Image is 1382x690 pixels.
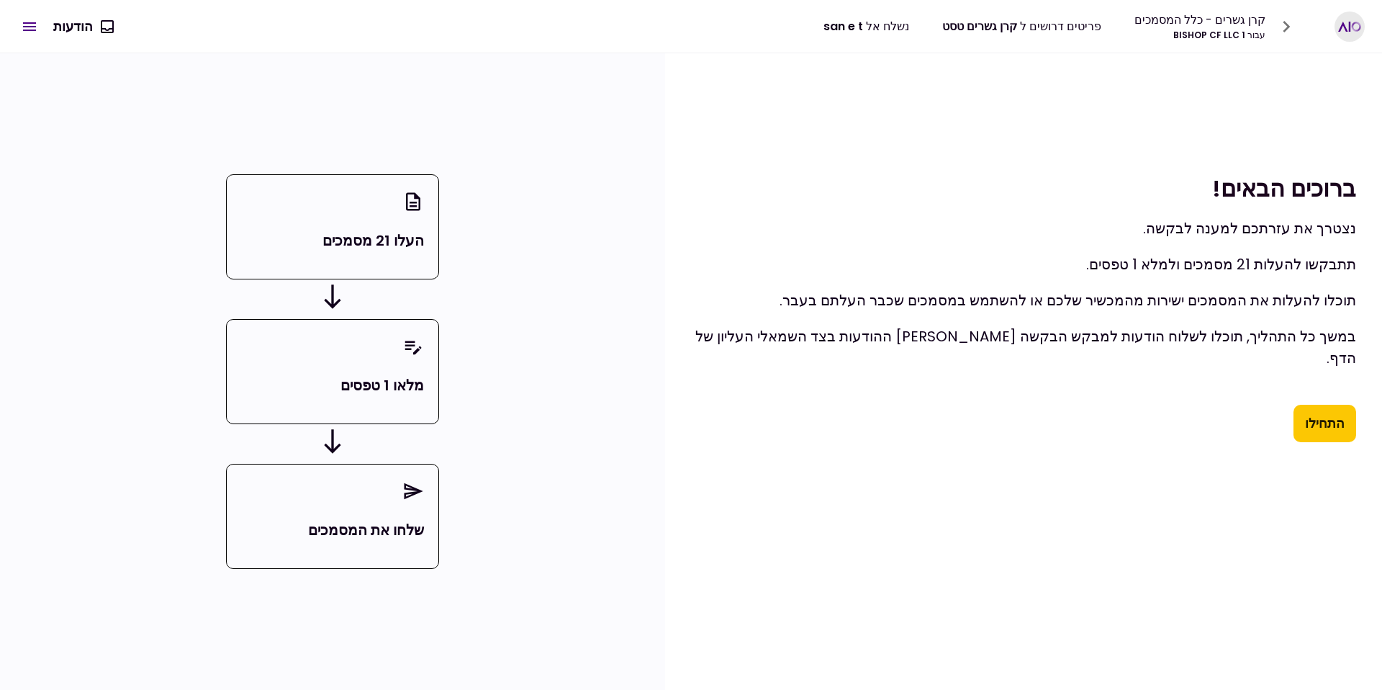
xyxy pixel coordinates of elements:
[1134,29,1265,42] div: 1 BISHOP CF LLC
[942,17,1101,35] div: פריטים דרושים ל
[1247,29,1265,41] span: עבור
[691,326,1356,369] p: במשך כל התהליך, תוכלו לשלוח הודעות למבקש הבקשה [PERSON_NAME] ההודעות בצד השמאלי העליון של הדף.
[241,230,424,251] p: העלו 21 מסמכים
[42,8,125,45] button: הודעות
[241,519,424,541] p: שלחו את המסמכים
[691,174,1356,203] h1: ברוכים הבאים !
[241,375,424,396] p: מלאו 1 טפסים
[691,218,1356,239] p: נצטרך את עזרתכם למענה לבקשה.
[823,18,863,35] span: san e t
[691,290,1356,311] p: תוכלו להעלות את המסמכים ישירות מהמכשיר שלכם או להשתמש במסמכים שכבר העלתם בעבר.
[1293,405,1356,442] button: התחילו
[691,254,1356,275] p: תתבקשו להעלות 21 מסמכים ולמלא 1 טפסים.
[1134,11,1265,29] div: קרן גשרים - כלל המסמכים
[1338,15,1361,38] img: AIO
[823,17,909,35] div: נשלח אל
[942,18,1017,35] span: קרן גשרים טסט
